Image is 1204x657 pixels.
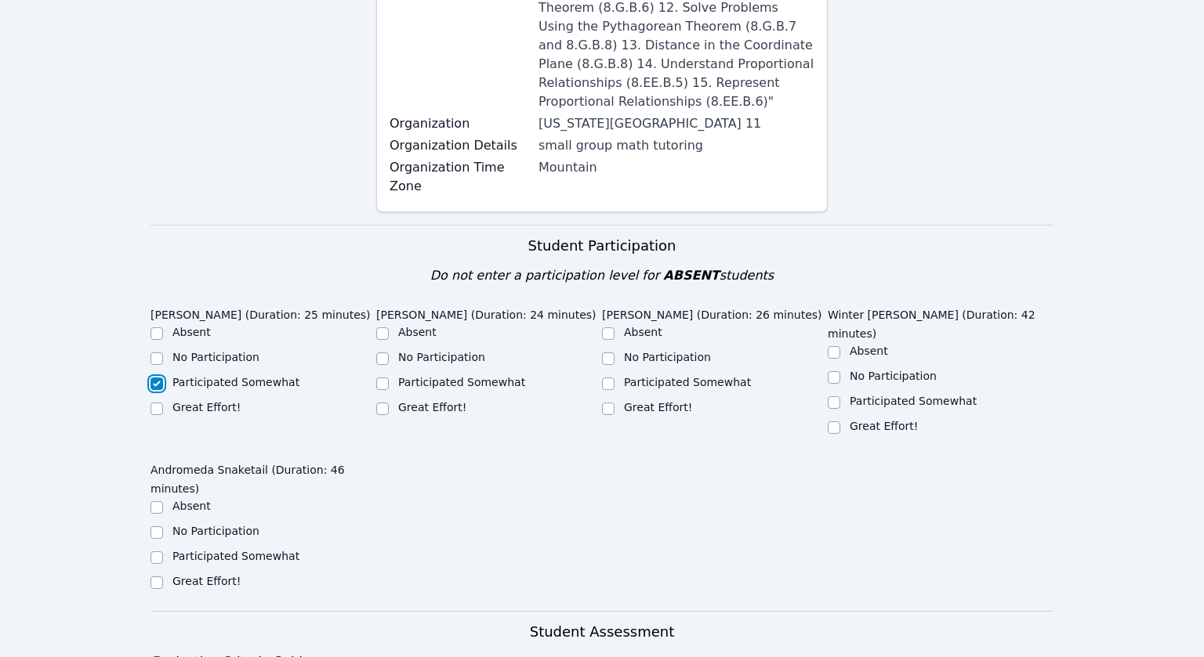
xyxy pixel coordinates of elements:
label: Participated Somewhat [624,376,751,388]
label: Participated Somewhat [398,376,525,388]
label: Great Effort! [624,401,692,413]
div: small group math tutoring [539,136,814,155]
legend: Winter [PERSON_NAME] (Duration: 42 minutes) [828,301,1053,343]
label: Absent [172,326,211,338]
label: Absent [172,500,211,512]
label: Great Effort! [172,575,241,587]
div: [US_STATE][GEOGRAPHIC_DATA] 11 [539,114,814,133]
h3: Student Assessment [150,621,1053,643]
label: No Participation [172,351,259,363]
label: Organization Time Zone [390,158,529,196]
label: Great Effort! [398,401,466,413]
label: Participated Somewhat [850,395,977,407]
label: Participated Somewhat [172,550,299,562]
legend: [PERSON_NAME] (Duration: 25 minutes) [150,301,371,324]
label: Great Effort! [850,420,918,432]
label: No Participation [624,351,711,363]
legend: [PERSON_NAME] (Duration: 24 minutes) [376,301,597,324]
label: Absent [850,345,888,357]
label: No Participation [398,351,485,363]
label: Organization Details [390,136,529,155]
div: Mountain [539,158,814,177]
span: ABSENT [663,268,719,283]
label: No Participation [850,370,937,382]
label: No Participation [172,525,259,537]
h3: Student Participation [150,235,1053,257]
legend: [PERSON_NAME] (Duration: 26 minutes) [602,301,822,324]
div: Do not enter a participation level for students [150,266,1053,285]
label: Organization [390,114,529,133]
label: Absent [398,326,437,338]
label: Great Effort! [172,401,241,413]
label: Absent [624,326,662,338]
legend: Andromeda Snaketail (Duration: 46 minutes) [150,456,376,498]
label: Participated Somewhat [172,376,299,388]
